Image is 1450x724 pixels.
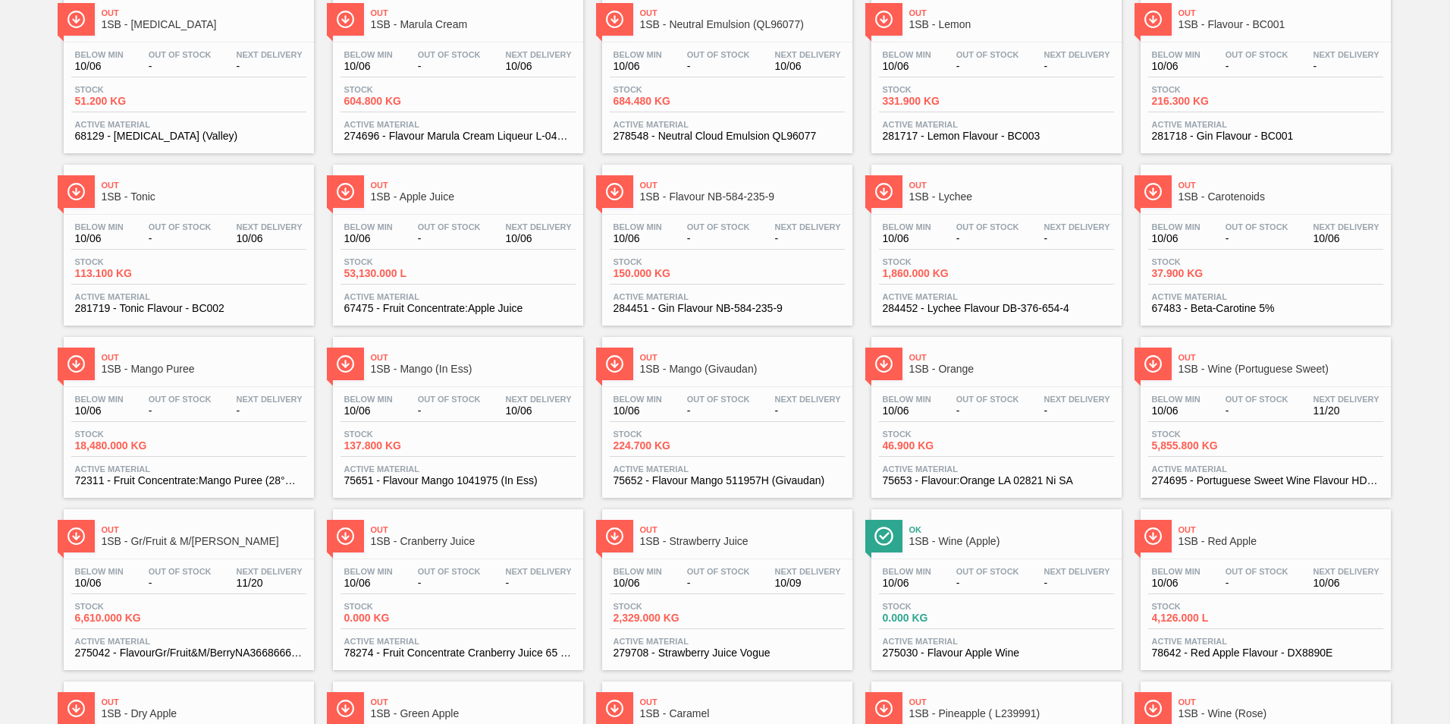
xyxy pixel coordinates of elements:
span: 10/06 [344,578,393,589]
span: 1SB - Cranberry Juice [371,536,576,547]
span: 10/06 [75,61,124,72]
span: - [956,233,1019,244]
span: 10/06 [883,61,931,72]
span: Out Of Stock [149,567,212,576]
span: Out [102,525,306,534]
span: 10/06 [1152,578,1200,589]
img: Ícone [67,354,86,373]
span: 279708 - Strawberry Juice Vogue [614,647,841,659]
span: Active Material [75,464,303,474]
span: 10/06 [614,405,662,417]
span: Below Min [1152,222,1200,231]
img: Ícone [874,354,893,373]
a: ÍconeOut1SB - Mango (In Ess)Below Min10/06Out Of Stock-Next Delivery10/06Stock137.800 KGActive Ma... [322,326,591,498]
span: 0.000 KG [344,612,450,624]
span: Out [102,697,306,707]
span: Out [909,8,1114,17]
span: Stock [614,430,720,439]
span: 10/06 [883,578,931,589]
span: - [418,578,481,589]
img: Ícone [1144,182,1163,201]
span: - [956,578,1019,589]
span: Stock [614,602,720,611]
span: Out Of Stock [956,395,1019,404]
span: Below Min [344,567,393,576]
span: Active Material [1152,292,1379,301]
span: 18,480.000 KG [75,440,181,452]
img: Ícone [1144,699,1163,718]
span: 10/06 [506,61,572,72]
span: Out Of Stock [687,50,750,59]
span: Out Of Stock [418,395,481,404]
span: Next Delivery [237,567,303,576]
span: - [687,61,750,72]
span: Next Delivery [1044,222,1110,231]
span: Active Material [883,292,1110,301]
img: Ícone [605,527,624,546]
span: Below Min [344,222,393,231]
span: Active Material [883,120,1110,129]
span: Ok [909,525,1114,534]
span: Active Material [75,637,303,646]
a: ÍconeOut1SB - Cranberry JuiceBelow Min10/06Out Of Stock-Next Delivery-Stock0.000 KGActive Materia... [322,498,591,670]
span: 278548 - Neutral Cloud Emulsion QL96077 [614,131,841,142]
span: Next Delivery [1313,567,1379,576]
span: 5,855.800 KG [1152,440,1258,452]
span: 1SB - Dry Apple [102,708,306,719]
span: Next Delivery [1313,395,1379,404]
span: Out [640,8,845,17]
span: Stock [75,85,181,94]
span: - [418,61,481,72]
span: 67475 - Fruit Concentrate:Apple Juice [344,303,572,314]
span: 216.300 KG [1152,96,1258,107]
span: 1SB - Lemon [909,19,1114,30]
a: ÍconeOut1SB - Flavour NB-584-235-9Below Min10/06Out Of Stock-Next Delivery-Stock150.000 KGActive ... [591,153,860,326]
a: ÍconeOut1SB - Strawberry JuiceBelow Min10/06Out Of Stock-Next Delivery10/09Stock2,329.000 KGActiv... [591,498,860,670]
span: Out [371,8,576,17]
span: Out Of Stock [1226,395,1288,404]
img: Ícone [605,354,624,373]
span: Below Min [614,395,662,404]
span: 75652 - Flavour Mango 511957H (Givaudan) [614,475,841,486]
span: Out Of Stock [1226,222,1288,231]
a: ÍconeOut1SB - LycheeBelow Min10/06Out Of Stock-Next Delivery-Stock1,860.000 KGActive Material2844... [860,153,1129,326]
img: Ícone [336,527,355,546]
span: 78642 - Red Apple Flavour - DX8890E [1152,647,1379,659]
span: Out [640,697,845,707]
span: 275030 - Flavour Apple Wine [883,647,1110,659]
span: Active Material [614,464,841,474]
span: 2,329.000 KG [614,612,720,624]
span: - [1226,578,1288,589]
span: Next Delivery [506,222,572,231]
span: - [687,578,750,589]
span: Out [640,181,845,190]
span: Active Material [1152,464,1379,474]
span: Next Delivery [1044,395,1110,404]
span: 281718 - Gin Flavour - BC001 [1152,131,1379,142]
span: 10/06 [1152,405,1200,417]
span: - [1044,233,1110,244]
span: Out Of Stock [418,567,481,576]
span: Out [102,353,306,362]
span: Next Delivery [775,222,841,231]
img: Ícone [874,10,893,29]
img: Ícone [67,699,86,718]
span: Active Material [883,464,1110,474]
span: 10/06 [883,233,931,244]
span: 224.700 KG [614,440,720,452]
a: ÍconeOut1SB - OrangeBelow Min10/06Out Of Stock-Next Delivery-Stock46.900 KGActive Material75653 -... [860,326,1129,498]
span: 274696 - Flavour Marula Cream Liqueur L-046116 [344,131,572,142]
span: - [956,61,1019,72]
span: Out [102,8,306,17]
span: 1SB - Flavour - BC001 [1179,19,1383,30]
span: - [506,578,572,589]
span: 331.900 KG [883,96,989,107]
span: Out Of Stock [149,395,212,404]
span: Next Delivery [1044,567,1110,576]
span: 53,130.000 L [344,268,450,279]
span: Stock [344,257,450,266]
span: Active Material [344,292,572,301]
span: Active Material [1152,120,1379,129]
span: 11/20 [237,578,303,589]
img: Ícone [1144,10,1163,29]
